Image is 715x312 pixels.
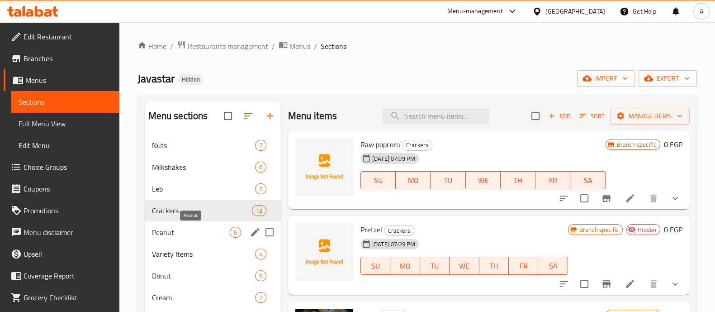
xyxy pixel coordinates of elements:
[596,273,617,295] button: Branch-specific-item
[618,110,682,122] span: Manage items
[152,292,255,303] span: Cream
[501,171,535,189] button: TH
[11,91,119,113] a: Sections
[24,249,112,259] span: Upsell
[25,75,112,86] span: Menus
[288,109,337,123] h2: Menu items
[255,249,266,259] div: items
[4,221,119,243] a: Menu disclaimer
[545,6,605,16] div: [GEOGRAPHIC_DATA]
[384,225,414,236] div: Crackers
[314,41,317,52] li: /
[19,118,112,129] span: Full Menu View
[360,223,382,236] span: Pretzel
[24,162,112,173] span: Choice Groups
[383,108,489,124] input: search
[255,162,266,173] div: items
[574,109,611,123] span: Sort items
[580,111,605,121] span: Sort
[289,41,310,52] span: Menus
[700,6,703,16] span: A
[447,6,503,17] div: Menu-management
[24,31,112,42] span: Edit Restaurant
[453,259,475,273] span: WE
[145,287,281,308] div: Cream7
[639,70,697,87] button: export
[596,187,617,209] button: Branch-specific-item
[152,162,255,173] span: Milkshakes
[295,138,353,196] img: Raw popcorn
[625,193,635,204] a: Edit menu item
[188,41,268,52] span: Restaurants management
[152,227,230,238] span: Peanut
[252,205,266,216] div: items
[137,41,166,52] a: Home
[137,68,175,89] span: Javastar
[11,134,119,156] a: Edit Menu
[4,287,119,308] a: Grocery Checklist
[664,187,686,209] button: show more
[4,178,119,200] a: Coupons
[574,174,601,187] span: SA
[4,243,119,265] a: Upsell
[259,105,281,127] button: Add section
[369,154,419,163] span: [DATE] 07:09 PM
[256,272,266,280] span: 9
[145,265,281,287] div: Donut9
[483,259,505,273] span: TH
[584,73,628,84] span: import
[230,228,241,237] span: 6
[178,74,204,85] div: Hidden
[256,163,266,172] span: 0
[570,171,605,189] button: SA
[145,221,281,243] div: Peanut6edit
[252,206,266,215] span: 13
[664,138,682,151] h6: 0 EGP
[4,69,119,91] a: Menus
[4,265,119,287] a: Coverage Report
[360,257,390,275] button: SU
[420,257,450,275] button: TU
[365,174,392,187] span: SU
[402,140,432,150] span: Crackers
[575,189,594,208] span: Select to update
[272,41,275,52] li: /
[4,156,119,178] a: Choice Groups
[613,140,660,149] span: Branch specific
[145,243,281,265] div: Variety Items4
[394,259,416,273] span: MO
[469,174,497,187] span: WE
[4,26,119,48] a: Edit Restaurant
[479,257,509,275] button: TH
[218,106,237,125] span: Select all sections
[646,73,690,84] span: export
[178,76,204,83] span: Hidden
[450,257,479,275] button: WE
[4,48,119,69] a: Branches
[255,292,266,303] div: items
[578,109,607,123] button: Sort
[152,270,255,281] span: Donut
[643,187,664,209] button: delete
[625,278,635,289] a: Edit menu item
[424,259,446,273] span: TU
[553,273,575,295] button: sort-choices
[152,249,255,259] span: Variety Items
[256,185,266,193] span: 7
[611,108,690,125] button: Manage items
[539,174,567,187] span: FR
[321,41,346,52] span: Sections
[396,171,431,189] button: MO
[577,70,635,87] button: import
[575,274,594,293] span: Select to update
[152,140,255,151] span: Nuts
[664,273,686,295] button: show more
[256,293,266,302] span: 7
[399,174,427,187] span: MO
[24,292,112,303] span: Grocery Checklist
[170,41,173,52] li: /
[526,106,545,125] span: Select section
[390,257,420,275] button: MO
